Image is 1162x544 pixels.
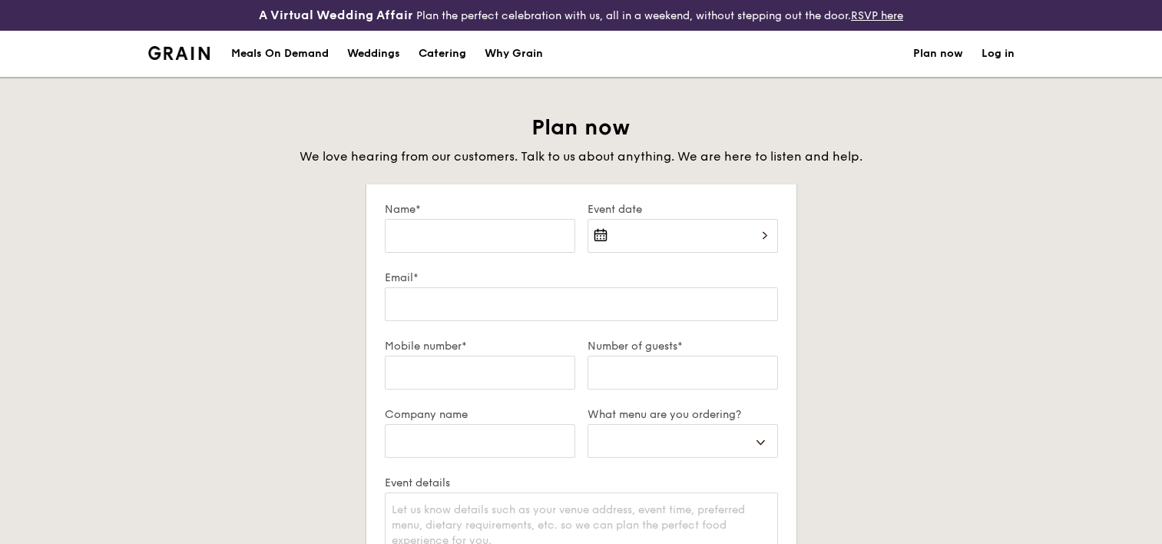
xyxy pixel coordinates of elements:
span: We love hearing from our customers. Talk to us about anything. We are here to listen and help. [300,149,862,164]
label: Email* [385,271,778,284]
h4: A Virtual Wedding Affair [259,6,413,25]
label: Event details [385,476,778,489]
a: Catering [409,31,475,77]
div: Meals On Demand [231,31,329,77]
a: Weddings [338,31,409,77]
div: Plan the perfect celebration with us, all in a weekend, without stepping out the door. [194,6,968,25]
a: Why Grain [475,31,552,77]
label: Mobile number* [385,340,575,353]
a: Plan now [913,31,963,77]
div: Weddings [347,31,400,77]
div: Why Grain [485,31,543,77]
a: Logotype [148,46,210,60]
label: Company name [385,408,575,421]
label: What menu are you ordering? [588,408,778,421]
a: RSVP here [851,9,903,22]
label: Name* [385,203,575,216]
img: Grain [148,46,210,60]
label: Event date [588,203,778,216]
a: Log in [982,31,1015,77]
div: Catering [419,31,466,77]
span: Plan now [531,114,631,141]
label: Number of guests* [588,340,778,353]
a: Meals On Demand [222,31,338,77]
